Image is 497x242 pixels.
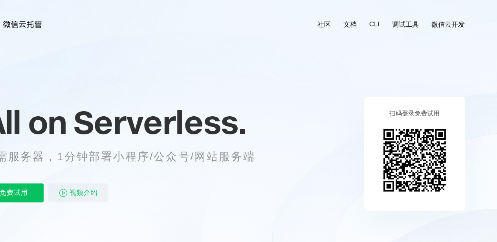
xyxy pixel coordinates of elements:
a: 文档 [343,20,357,29]
span: Serverless. [73,103,246,142]
a: 社区 [317,20,331,29]
img: video_play.svg [59,188,68,198]
a: 微信云开发 [431,20,465,29]
a: 调试工具 [392,20,419,29]
span: 视频介绍 [70,183,98,202]
a: CLI [369,20,380,28]
p: 扫码登录免费试用 [389,110,440,118]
